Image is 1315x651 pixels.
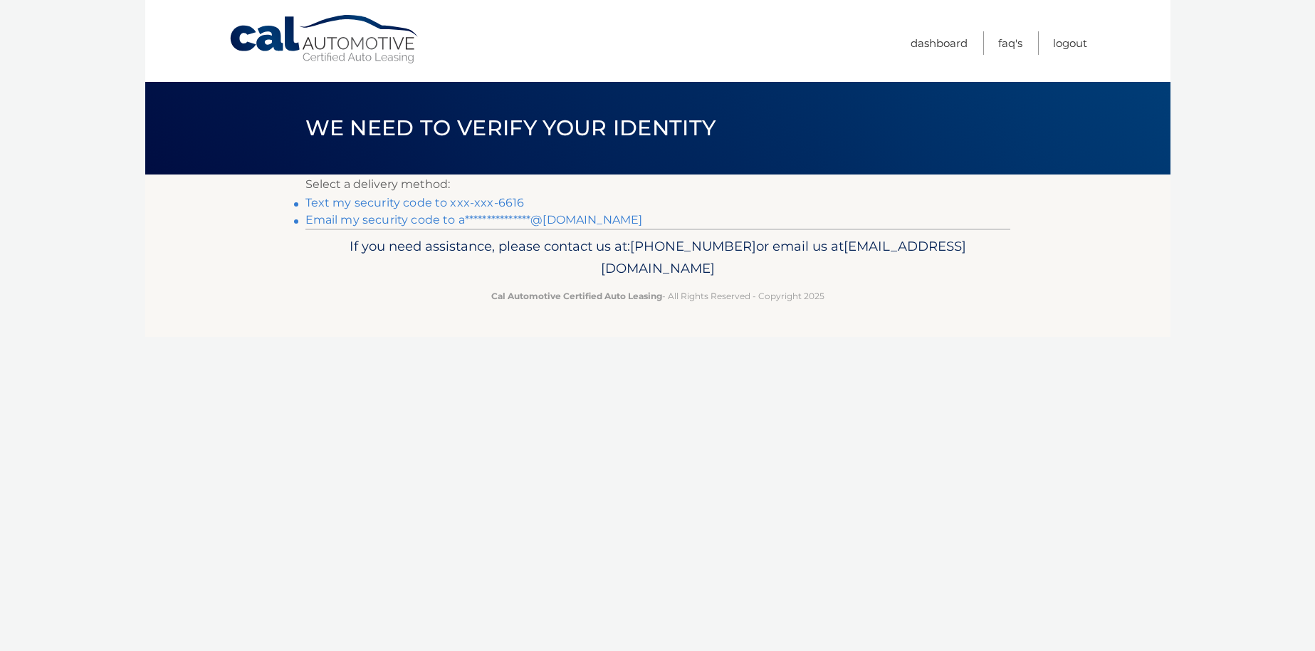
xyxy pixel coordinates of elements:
[305,175,1010,194] p: Select a delivery method:
[229,14,421,65] a: Cal Automotive
[305,196,525,209] a: Text my security code to xxx-xxx-6616
[911,31,968,55] a: Dashboard
[315,288,1001,303] p: - All Rights Reserved - Copyright 2025
[491,291,662,301] strong: Cal Automotive Certified Auto Leasing
[315,235,1001,281] p: If you need assistance, please contact us at: or email us at
[630,238,756,254] span: [PHONE_NUMBER]
[998,31,1022,55] a: FAQ's
[305,115,716,141] span: We need to verify your identity
[1053,31,1087,55] a: Logout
